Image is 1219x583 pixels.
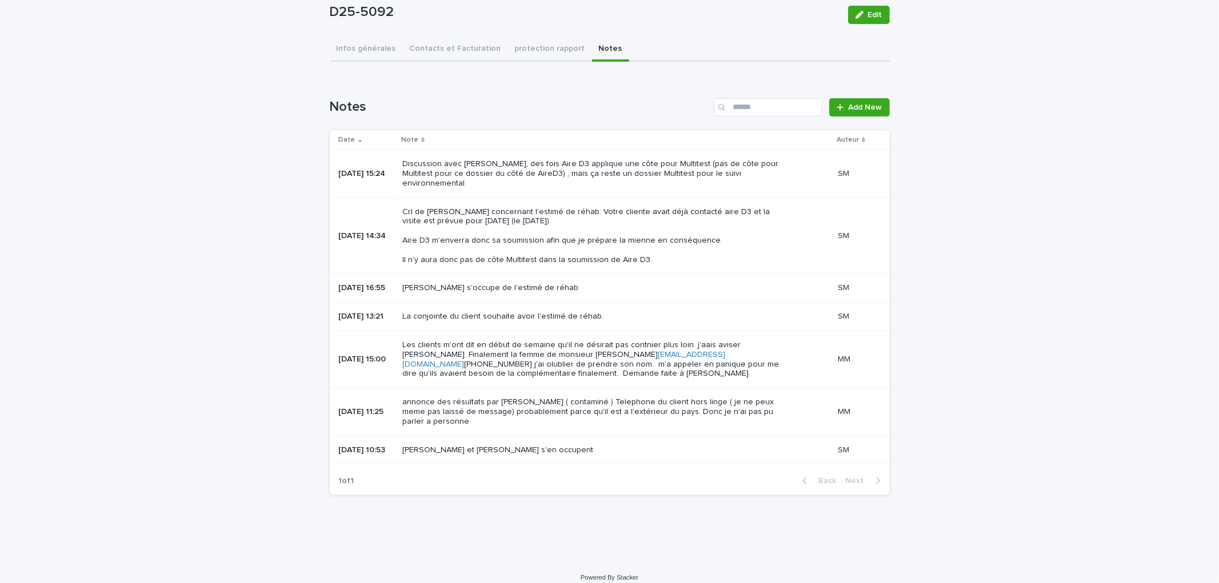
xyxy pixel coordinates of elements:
button: Notes [592,38,629,62]
p: [DATE] 15:00 [339,355,393,364]
button: Edit [848,6,890,24]
p: La conjointe du client souhaite avoir l'estimé de réhab. [402,312,784,321]
p: SM [838,309,852,321]
button: Infos générales [330,38,403,62]
span: Back [812,477,837,485]
span: Next [846,477,871,485]
button: Next [841,476,890,486]
p: [PERSON_NAME] s'occupe de l'estimé de réhab [402,283,784,293]
h1: Notes [330,99,710,115]
button: Back [793,476,841,486]
p: [DATE] 15:24 [339,169,393,179]
p: SM [838,167,852,179]
p: MM [838,405,853,417]
a: [EMAIL_ADDRESS][DOMAIN_NAME] [402,351,725,368]
button: Contacts et Facturation [403,38,508,62]
button: protection rapport [508,38,592,62]
p: SM [838,229,852,241]
tr: [DATE] 15:24Discussion avec [PERSON_NAME], des fois Aire D3 applique une côte pour Multitest (pas... [330,150,890,198]
span: Add New [849,103,882,111]
p: annonce des résultats par [PERSON_NAME] ( contaminé ) Telephone du client hors linge ( je ne peux... [402,397,784,426]
tr: [DATE] 11:25annonce des résultats par [PERSON_NAME] ( contaminé ) Telephone du client hors linge ... [330,388,890,436]
p: [DATE] 13:21 [339,312,393,321]
p: Discussion avec [PERSON_NAME], des fois Aire D3 applique une côte pour Multitest (pas de côte pou... [402,159,784,188]
span: Edit [868,11,882,19]
tr: [DATE] 13:21La conjointe du client souhaite avoir l'estimé de réhab.SMSM [330,303,890,331]
tr: [DATE] 10:53[PERSON_NAME] et [PERSON_NAME] s'en occupentSMSM [330,436,890,464]
p: Date [339,134,355,146]
p: MM [838,352,853,364]
input: Search [714,98,822,116]
p: [DATE] 16:55 [339,283,393,293]
tr: [DATE] 15:00Les clients m'ont dit en début de semaine qu'il ne désirait pas contnier plus loin. j... [330,331,890,388]
a: Powered By Stacker [581,574,638,581]
p: SM [838,443,852,455]
p: [PERSON_NAME] et [PERSON_NAME] s'en occupent [402,445,784,455]
p: Les clients m'ont dit en début de semaine qu'il ne désirait pas contnier plus loin. j'aais aviser... [402,340,784,379]
p: 1 of 1 [330,467,363,495]
p: Note [401,134,418,146]
a: Add New [829,98,889,116]
p: Crl de [PERSON_NAME] concernant l'estimé de réhab: Votre cliente avait déjà contacté aire D3 et l... [402,207,784,265]
p: [DATE] 11:25 [339,407,393,417]
tr: [DATE] 14:34Crl de [PERSON_NAME] concernant l'estimé de réhab: Votre cliente avait déjà contacté ... [330,198,890,274]
p: [DATE] 14:34 [339,231,393,241]
tr: [DATE] 16:55[PERSON_NAME] s'occupe de l'estimé de réhabSMSM [330,274,890,303]
p: Auteur [837,134,859,146]
p: SM [838,281,852,293]
p: [DATE] 10:53 [339,445,393,455]
p: D25-5092 [330,4,839,21]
